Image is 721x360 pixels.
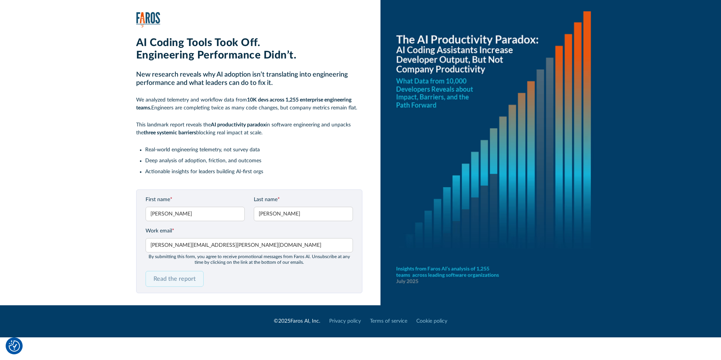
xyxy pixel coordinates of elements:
p: This landmark report reveals the in software engineering and unpacks the blocking real impact at ... [136,121,362,137]
img: Revisit consent button [9,340,20,352]
h2: New research reveals why AI adoption isn’t translating into engineering performance and what lead... [136,71,362,87]
div: © Faros AI, Inc. [274,317,320,325]
form: Email Form [146,196,353,287]
strong: AI productivity paradox [211,122,266,128]
h1: AI Coding Tools Took Off. [136,37,362,49]
li: Actionable insights for leaders building AI-first orgs [145,168,362,176]
strong: 10K devs across 1,255 enterprise engineering teams. [136,97,351,111]
label: First name [146,196,245,204]
a: Terms of service [370,317,407,325]
li: Real-world engineering telemetry, not survey data [145,146,362,154]
span: 2025 [278,318,290,324]
label: Last name [254,196,353,204]
img: Faros Logo [136,12,160,28]
h1: Engineering Performance Didn’t. [136,49,362,62]
p: We analyzed telemetry and workflow data from Engineers are completing twice as many code changes,... [136,96,362,112]
label: Work email [146,227,353,235]
input: Read the report [146,271,204,287]
button: Cookie Settings [9,340,20,352]
div: By submitting this form, you agree to receive promotional messages from Faros Al. Unsubscribe at ... [146,254,353,265]
a: Cookie policy [416,317,447,325]
strong: three systemic barriers [144,130,196,135]
a: Privacy policy [329,317,361,325]
li: Deep analysis of adoption, friction, and outcomes [145,157,362,165]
